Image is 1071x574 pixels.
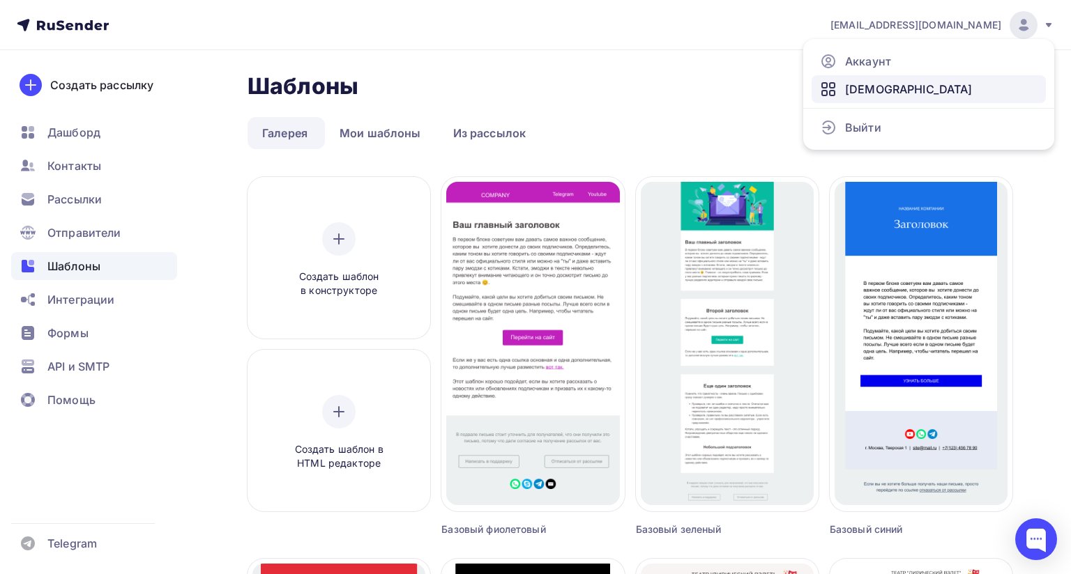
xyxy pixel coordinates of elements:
[845,53,891,70] span: Аккаунт
[47,224,121,241] span: Отправители
[47,124,100,141] span: Дашборд
[50,77,153,93] div: Создать рассылку
[47,258,100,274] span: Шаблоны
[325,117,436,149] a: Мои шаблоны
[47,391,96,408] span: Помощь
[47,358,109,375] span: API и SMTP
[273,442,405,471] span: Создать шаблон в HTML редакторе
[47,325,89,341] span: Формы
[11,219,177,247] a: Отправители
[830,522,967,536] div: Базовый синий
[248,117,322,149] a: Галерея
[47,535,97,552] span: Telegram
[11,185,177,213] a: Рассылки
[803,39,1054,150] ul: [EMAIL_ADDRESS][DOMAIN_NAME]
[439,117,541,149] a: Из рассылок
[47,291,114,308] span: Интеграции
[11,118,177,146] a: Дашборд
[636,522,773,536] div: Базовый зеленый
[11,152,177,180] a: Контакты
[441,522,579,536] div: Базовый фиолетовый
[47,157,101,174] span: Контакты
[830,18,1001,32] span: [EMAIL_ADDRESS][DOMAIN_NAME]
[248,72,358,100] h2: Шаблоны
[11,252,177,280] a: Шаблоны
[273,270,405,298] span: Создать шаблон в конструкторе
[845,119,881,136] span: Выйти
[845,81,973,98] span: [DEMOGRAPHIC_DATA]
[47,191,102,208] span: Рассылки
[830,11,1054,39] a: [EMAIL_ADDRESS][DOMAIN_NAME]
[11,319,177,347] a: Формы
